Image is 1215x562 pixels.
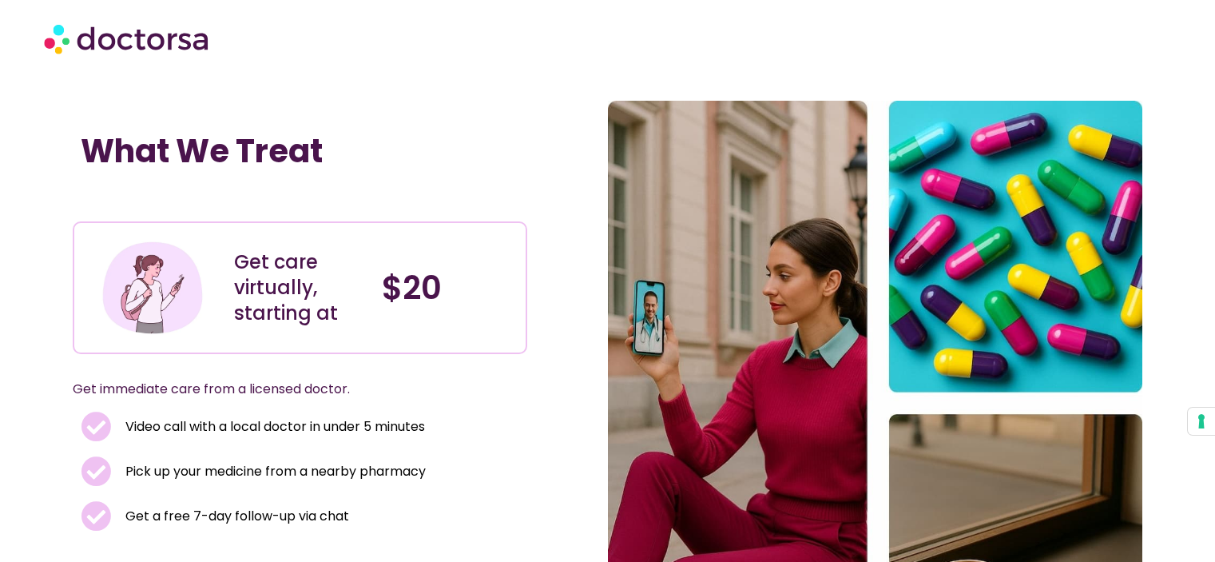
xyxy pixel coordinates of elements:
[81,132,519,170] h1: What We Treat
[1188,408,1215,435] button: Your consent preferences for tracking technologies
[234,249,366,326] div: Get care virtually, starting at
[121,416,425,438] span: Video call with a local doctor in under 5 minutes
[73,378,489,401] p: Get immediate care from a licensed doctor.
[121,505,349,528] span: Get a free 7-day follow-up via chat
[382,269,514,307] h4: $20
[81,186,320,205] iframe: Customer reviews powered by Trustpilot
[100,235,205,341] img: Illustration depicting a young woman in a casual outfit, engaged with her smartphone. She has a p...
[121,460,426,483] span: Pick up your medicine from a nearby pharmacy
